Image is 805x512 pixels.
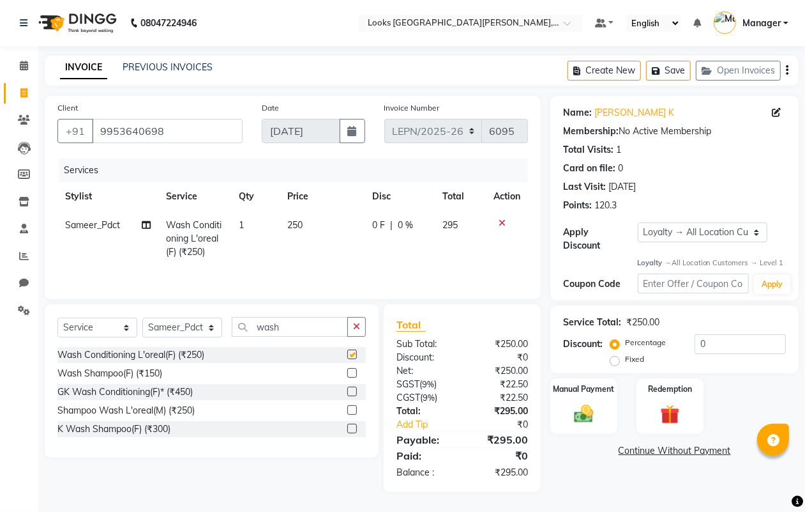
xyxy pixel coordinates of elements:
[475,418,538,431] div: ₹0
[462,448,538,463] div: ₹0
[239,219,244,231] span: 1
[568,61,641,81] button: Create New
[563,180,606,194] div: Last Visit:
[231,182,280,211] th: Qty
[435,182,486,211] th: Total
[396,392,420,403] span: CGST
[387,351,462,364] div: Discount:
[262,102,279,114] label: Date
[140,5,197,41] b: 08047224946
[387,432,462,447] div: Payable:
[387,364,462,378] div: Net:
[608,180,636,194] div: [DATE]
[422,379,434,389] span: 9%
[390,219,393,232] span: |
[280,182,365,211] th: Price
[387,337,462,351] div: Sub Total:
[57,348,204,362] div: Wash Conditioning L'oreal(F) (₹250)
[654,403,685,426] img: _gift.svg
[57,119,93,143] button: +91
[563,162,615,175] div: Card on file:
[696,61,781,81] button: Open Invoices
[625,353,644,365] label: Fixed
[166,219,222,258] span: Wash Conditioning L'oreal(F) (₹250)
[568,403,599,424] img: _cash.svg
[387,405,462,418] div: Total:
[638,258,672,267] strong: Loyalty →
[462,351,538,364] div: ₹0
[462,432,538,447] div: ₹295.00
[563,125,786,138] div: No Active Membership
[553,444,796,458] a: Continue Without Payment
[387,448,462,463] div: Paid:
[287,219,303,231] span: 250
[563,106,592,120] div: Name:
[387,418,475,431] a: Add Tip
[742,17,781,30] span: Manager
[462,391,538,405] div: ₹22.50
[423,392,435,403] span: 9%
[754,275,790,294] button: Apply
[387,466,462,479] div: Balance :
[486,182,528,211] th: Action
[396,318,426,332] span: Total
[232,317,348,337] input: Search or Scan
[646,61,691,81] button: Save
[714,12,736,34] img: Manager
[57,367,162,380] div: Wash Shampoo(F) (₹150)
[123,61,213,73] a: PREVIOUS INVOICES
[625,337,666,348] label: Percentage
[57,404,195,417] div: Shampoo Wash L'oreal(M) (₹250)
[594,106,674,120] a: [PERSON_NAME] K
[462,378,538,391] div: ₹22.50
[158,182,231,211] th: Service
[65,219,120,231] span: Sameer_Pdct
[618,162,623,175] div: 0
[563,277,637,291] div: Coupon Code
[442,219,458,231] span: 295
[387,378,462,391] div: ( )
[563,316,621,329] div: Service Total:
[57,385,193,399] div: GK Wash Conditioning(F)* (₹450)
[563,125,619,138] div: Membership:
[57,102,78,114] label: Client
[60,56,107,79] a: INVOICE
[638,258,786,268] div: All Location Customers → Level 1
[563,226,637,252] div: Apply Discount
[638,274,749,293] input: Enter Offer / Coupon Code
[396,378,419,390] span: SGST
[59,159,538,182] div: Services
[648,384,692,395] label: Redemption
[563,143,613,157] div: Total Visits:
[384,102,440,114] label: Invoice Number
[33,5,120,41] img: logo
[563,337,603,351] div: Discount:
[563,199,592,212] div: Points:
[462,337,538,351] div: ₹250.00
[92,119,243,143] input: Search by Name/Mobile/Email/Code
[553,384,615,395] label: Manual Payment
[616,143,621,157] div: 1
[594,199,617,212] div: 120.3
[462,466,538,479] div: ₹295.00
[626,316,659,329] div: ₹250.00
[57,182,158,211] th: Stylist
[387,391,462,405] div: ( )
[462,405,538,418] div: ₹295.00
[372,219,385,232] span: 0 F
[398,219,413,232] span: 0 %
[462,364,538,378] div: ₹250.00
[365,182,435,211] th: Disc
[57,423,170,436] div: K Wash Shampoo(F) (₹300)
